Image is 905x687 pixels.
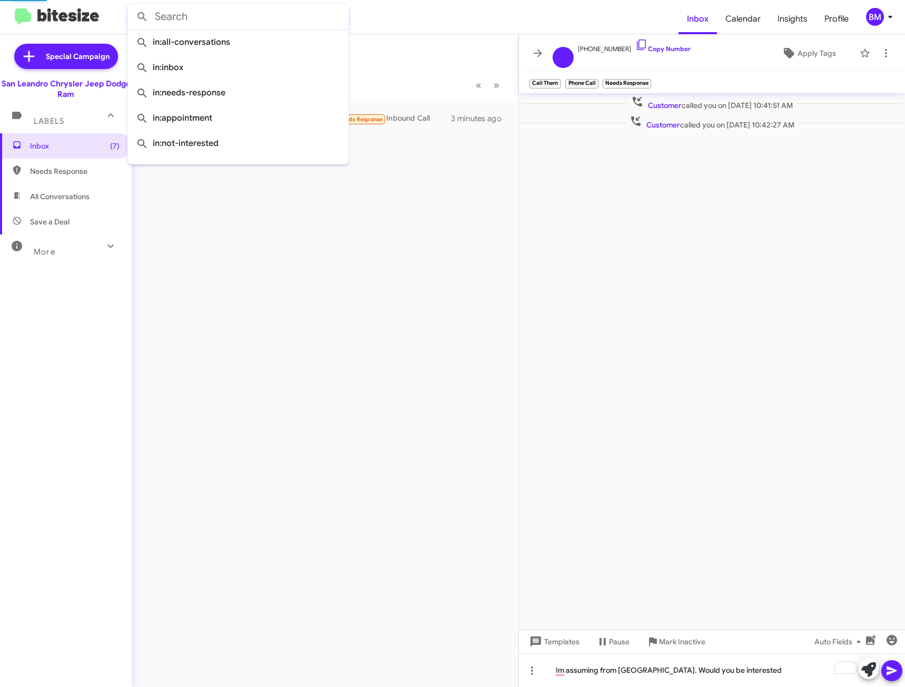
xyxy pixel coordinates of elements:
[136,156,340,181] span: in:sold-verified
[627,95,797,111] span: called you on [DATE] 10:41:51 AM
[519,632,588,651] button: Templates
[638,632,714,651] button: Mark Inactive
[30,191,90,202] span: All Conversations
[338,116,383,123] span: Needs Response
[110,141,120,151] span: (7)
[678,4,717,34] a: Inbox
[34,116,64,126] span: Labels
[136,131,340,156] span: in:not-interested
[136,30,340,55] span: in:all-conversations
[578,38,691,54] span: [PHONE_NUMBER]
[769,4,816,34] a: Insights
[635,45,691,53] a: Copy Number
[451,113,510,124] div: 3 minutes ago
[717,4,769,34] a: Calendar
[866,8,884,26] div: BM
[288,112,451,125] div: Inbound Call
[136,55,340,80] span: in:inbox
[588,632,638,651] button: Pause
[659,632,705,651] span: Mark Inactive
[609,632,629,651] span: Pause
[798,44,836,63] span: Apply Tags
[46,51,110,62] span: Special Campaign
[136,80,340,105] span: in:needs-response
[763,44,854,63] button: Apply Tags
[519,653,905,687] div: To enrich screen reader interactions, please activate Accessibility in Grammarly extension settings
[469,74,488,96] button: Previous
[527,632,579,651] span: Templates
[30,217,70,227] span: Save a Deal
[30,166,120,176] span: Needs Response
[857,8,893,26] button: BM
[816,4,857,34] a: Profile
[646,120,680,130] span: Customer
[14,44,118,69] a: Special Campaign
[127,4,349,30] input: Search
[30,141,120,151] span: Inbox
[494,78,499,92] span: »
[565,79,598,89] small: Phone Call
[529,79,561,89] small: Call Them
[136,105,340,131] span: in:appointment
[814,632,865,651] span: Auto Fields
[476,78,481,92] span: «
[603,79,651,89] small: Needs Response
[806,632,873,651] button: Auto Fields
[625,115,799,130] span: called you on [DATE] 10:42:27 AM
[34,247,55,257] span: More
[648,101,682,110] span: Customer
[470,74,506,96] nav: Page navigation example
[487,74,506,96] button: Next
